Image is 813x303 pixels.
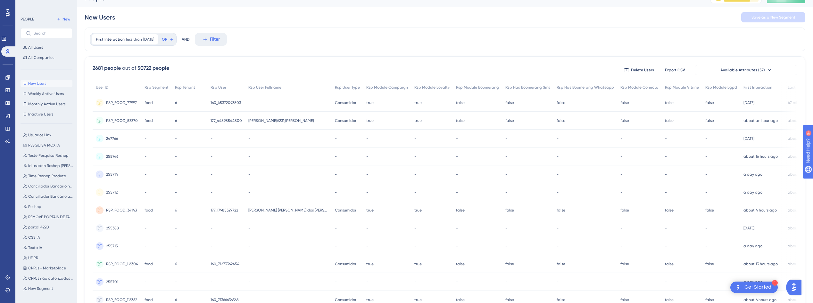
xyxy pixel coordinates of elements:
[557,154,559,159] span: -
[175,279,177,284] span: -
[705,118,714,123] span: false
[175,172,177,177] span: -
[85,13,115,22] div: New Users
[106,226,119,231] span: 255388
[414,208,422,213] span: true
[21,254,76,262] button: UF PR
[456,85,499,90] span: Rsp Module Boomerang
[28,132,51,138] span: Usuários Linx
[366,118,374,123] span: true
[335,261,356,267] span: Consumidor
[21,234,76,241] button: CSS IA
[54,15,72,23] button: New
[137,64,169,72] div: 50722 people
[414,154,416,159] span: -
[21,90,72,98] button: Weekly Active Users
[557,100,565,105] span: false
[335,297,356,302] span: Consumidor
[21,80,72,87] button: New Users
[705,136,707,141] span: -
[335,243,337,249] span: -
[335,85,360,90] span: Rsp User Type
[743,244,762,248] time: a day ago
[15,2,40,9] span: Need Help?
[414,172,416,177] span: -
[28,143,60,148] span: PESQUISA MCX IA
[665,100,674,105] span: false
[21,213,76,221] button: REMOVE PORTAIS DE TA
[456,118,465,123] span: false
[557,136,559,141] span: -
[248,85,281,90] span: Rsp User Fullname
[557,243,559,249] span: -
[730,282,778,293] div: Open Get Started! checklist, remaining modules: 1
[751,15,795,20] span: Save as a New Segment
[28,225,49,230] span: portal 4220
[505,172,507,177] span: -
[695,65,797,75] button: Available Attributes (57)
[21,44,72,51] button: All Users
[414,243,416,249] span: -
[456,226,458,231] span: -
[505,118,514,123] span: false
[665,118,674,123] span: false
[743,280,762,284] time: a day ago
[456,261,465,267] span: false
[122,64,136,72] div: out of
[705,85,737,90] span: Rsp Module Lgpd
[620,226,622,231] span: -
[145,136,146,141] span: -
[705,297,714,302] span: false
[620,136,622,141] span: -
[62,17,70,22] span: New
[21,100,72,108] button: Monthly Active Users
[665,208,674,213] span: false
[145,100,153,105] span: food
[665,136,667,141] span: -
[21,193,76,200] button: Conciliador Bancário antigo ativado
[335,190,337,195] span: -
[21,275,76,282] button: CNPJs não autorizados no PR
[505,297,514,302] span: false
[161,34,175,44] button: OR
[28,163,74,168] span: Id usuário Reshop [PERSON_NAME]
[620,208,629,213] span: false
[175,261,177,267] span: 6
[743,85,772,90] span: First Interaction
[28,81,46,86] span: New Users
[743,208,777,212] time: about 4 hours ago
[182,33,190,46] div: AND
[175,208,177,213] span: 6
[106,297,137,302] span: RSP_FOOD_116362
[145,154,146,159] span: -
[106,243,118,249] span: 255713
[366,190,368,195] span: -
[741,12,805,22] button: Save as a New Segment
[505,190,507,195] span: -
[557,85,614,90] span: Rsp Has Boomerang Whatsapp
[28,214,70,219] span: REMOVE PORTAIS DE TA
[248,279,250,284] span: -
[175,118,177,123] span: 6
[210,36,220,43] span: Filter
[414,226,416,231] span: -
[456,172,458,177] span: -
[175,226,177,231] span: -
[505,136,507,141] span: -
[106,208,137,213] span: RSP_FOOD_34143
[665,85,699,90] span: Rsp Module Vitrine
[456,297,465,302] span: false
[620,100,629,105] span: false
[720,68,765,73] span: Available Attributes (57)
[743,172,762,177] time: a day ago
[28,235,40,240] span: CSS IA
[211,208,238,213] span: 177_17985329722
[21,110,72,118] button: Inactive Users
[659,65,691,75] button: Export CSV
[126,37,142,42] span: less than
[557,118,565,123] span: false
[366,154,368,159] span: -
[175,190,177,195] span: -
[21,172,76,180] button: Time Reshop Produto
[145,190,146,195] span: -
